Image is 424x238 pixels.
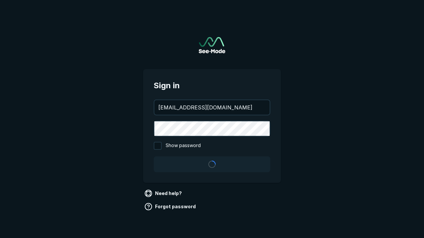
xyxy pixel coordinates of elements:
a: Go to sign in [199,37,225,53]
span: Sign in [154,80,270,92]
a: Forgot password [143,201,198,212]
span: Show password [166,142,201,150]
a: Need help? [143,188,185,199]
img: See-Mode Logo [199,37,225,53]
input: your@email.com [154,100,270,115]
